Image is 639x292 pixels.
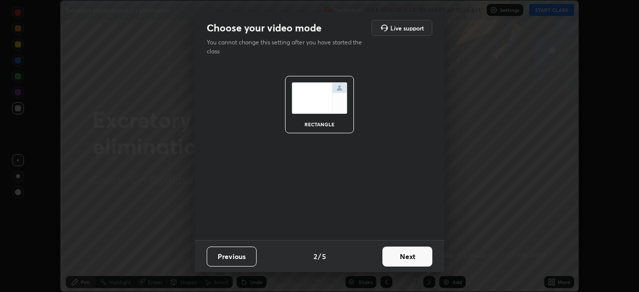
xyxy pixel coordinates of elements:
[318,251,321,262] h4: /
[207,247,257,267] button: Previous
[207,21,321,34] h2: Choose your video mode
[382,247,432,267] button: Next
[390,25,424,31] h5: Live support
[322,251,326,262] h4: 5
[314,251,317,262] h4: 2
[292,82,347,114] img: normalScreenIcon.ae25ed63.svg
[300,122,339,127] div: rectangle
[207,38,368,56] p: You cannot change this setting after you have started the class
